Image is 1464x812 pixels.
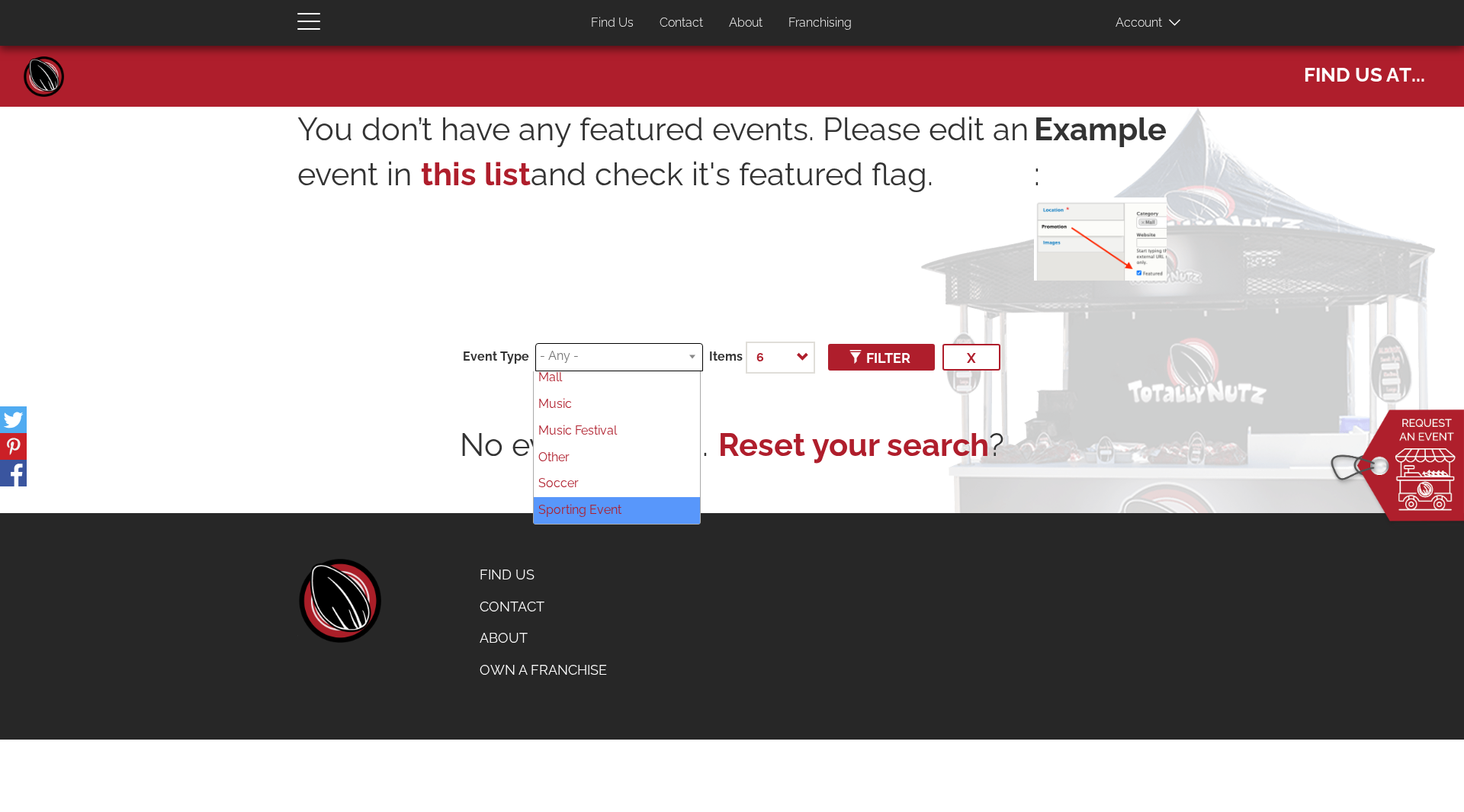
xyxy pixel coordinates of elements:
a: About [718,8,774,38]
li: Mall [534,364,700,391]
li: Soccer [534,470,700,497]
p: You don’t have any featured events. Please edit an event in and check it's featured flag. [297,107,1034,273]
a: About [468,622,618,654]
a: Find Us [579,8,645,38]
a: this list [421,156,531,193]
a: Reset your search [718,422,989,467]
img: featured-event.png [1034,197,1167,281]
button: x [942,344,1000,371]
li: Music [534,391,700,418]
a: home [297,559,381,643]
a: Franchising [777,8,863,38]
p: : [1034,107,1167,281]
a: Own a Franchise [468,654,618,686]
strong: Example [1034,107,1167,152]
label: Items [709,348,743,366]
li: Other [534,445,700,471]
a: Find Us [468,559,618,591]
a: Contact [648,8,714,38]
input: - Any - [540,348,693,365]
label: Event Type [463,348,529,366]
span: Find us at... [1304,56,1425,88]
a: Contact [468,591,618,623]
a: Home [21,53,67,99]
button: Filter [828,344,935,371]
li: Sporting Event [534,497,700,524]
li: Music Festival [534,418,700,445]
span: Filter [852,350,910,366]
div: No events found. ? [297,422,1167,467]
